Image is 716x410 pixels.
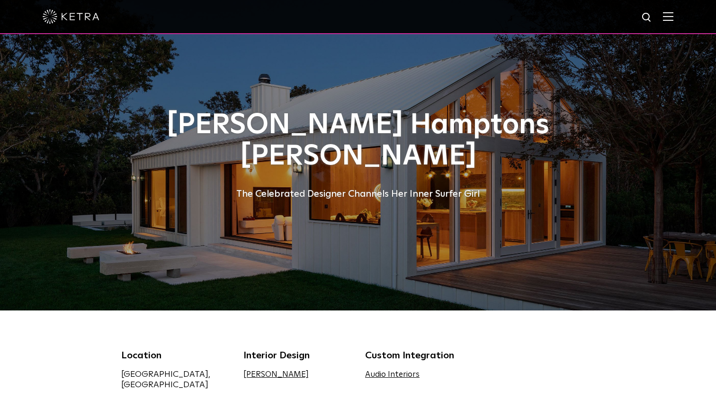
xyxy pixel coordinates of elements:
h1: [PERSON_NAME] Hamptons [PERSON_NAME] [121,109,595,172]
img: ketra-logo-2019-white [43,9,99,24]
div: The Celebrated Designer Channels Her Inner Surfer Girl [121,186,595,201]
div: Location [121,348,229,363]
a: Audio Interiors [365,371,420,379]
div: [GEOGRAPHIC_DATA], [GEOGRAPHIC_DATA] [121,369,229,390]
div: Interior Design [243,348,351,363]
img: Hamburger%20Nav.svg [663,12,673,21]
a: [PERSON_NAME] [243,371,309,379]
img: search icon [641,12,653,24]
div: Custom Integration [365,348,473,363]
